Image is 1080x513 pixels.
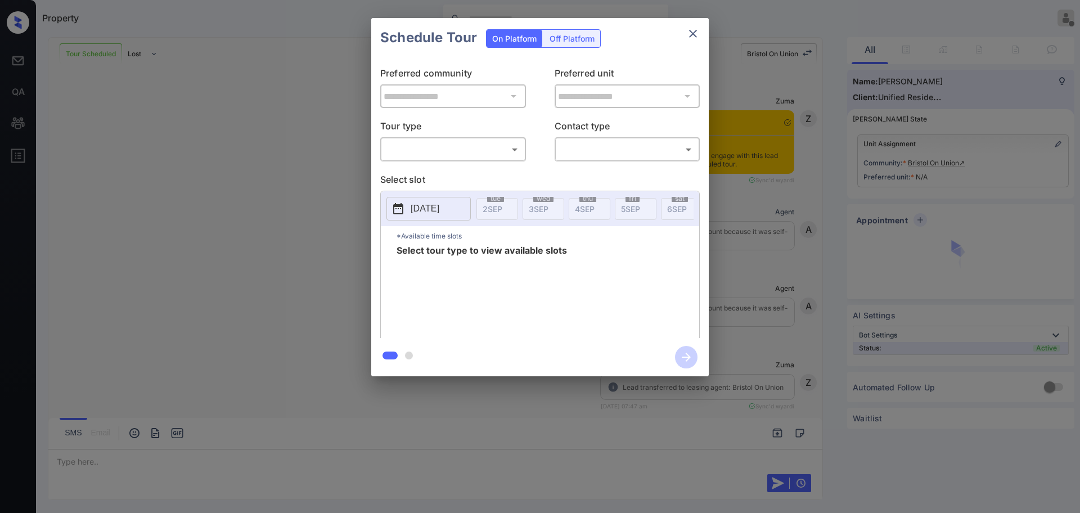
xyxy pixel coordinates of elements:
[487,30,542,47] div: On Platform
[682,22,704,45] button: close
[371,18,486,57] h2: Schedule Tour
[380,119,526,137] p: Tour type
[544,30,600,47] div: Off Platform
[555,119,700,137] p: Contact type
[397,226,699,246] p: *Available time slots
[555,66,700,84] p: Preferred unit
[380,173,700,191] p: Select slot
[397,246,567,336] span: Select tour type to view available slots
[380,66,526,84] p: Preferred community
[386,197,471,220] button: [DATE]
[411,202,439,215] p: [DATE]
